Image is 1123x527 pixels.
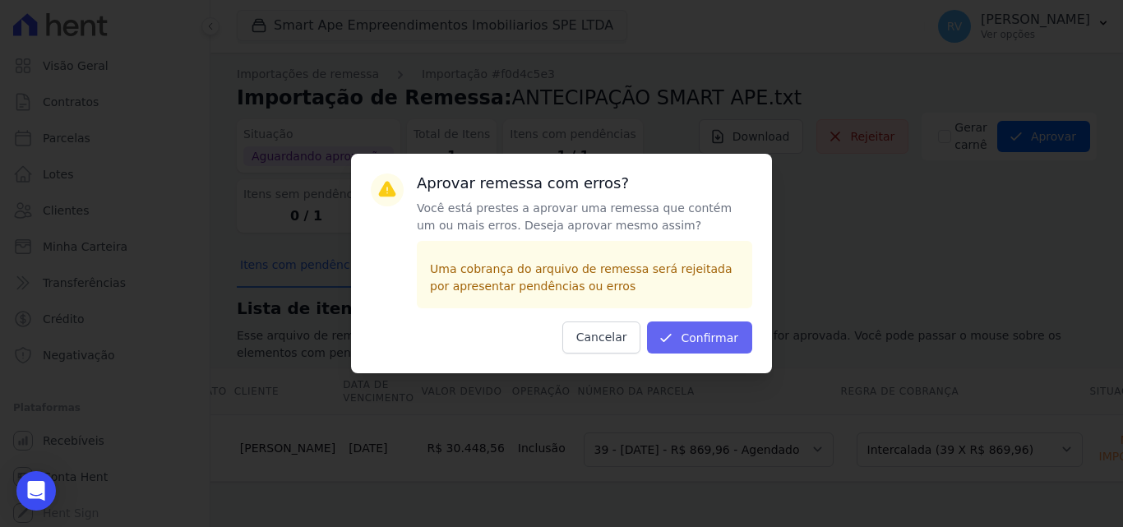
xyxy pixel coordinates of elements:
[562,321,641,354] button: Cancelar
[430,261,739,295] p: Uma cobrança do arquivo de remessa será rejeitada por apresentar pendências ou erros
[16,471,56,511] div: Open Intercom Messenger
[647,321,752,354] button: Confirmar
[417,173,752,193] h3: Aprovar remessa com erros?
[417,200,752,234] p: Você está prestes a aprovar uma remessa que contém um ou mais erros. Deseja aprovar mesmo assim?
